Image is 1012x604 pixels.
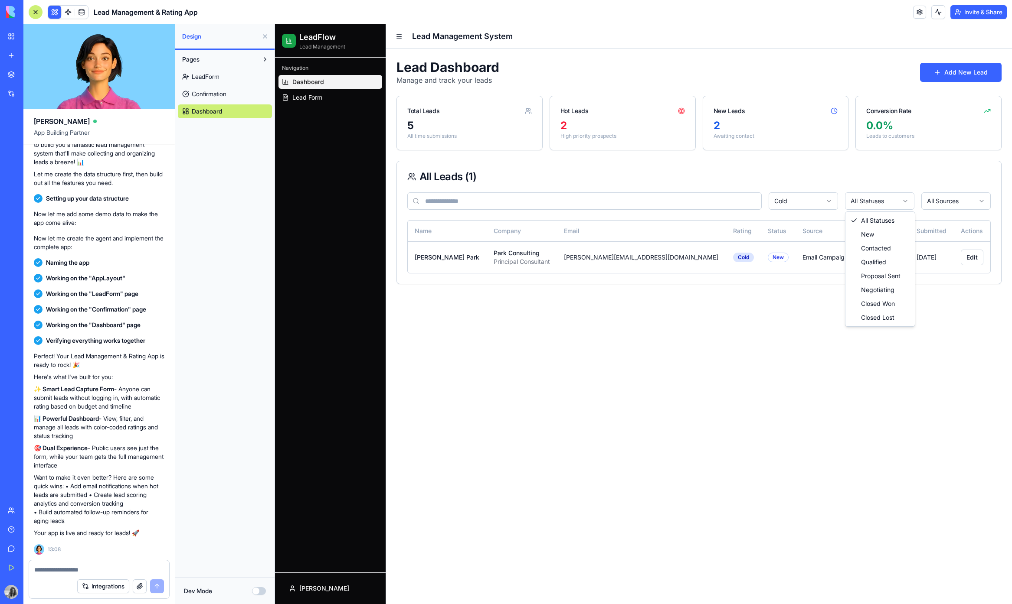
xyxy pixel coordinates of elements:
span: Closed Won [586,275,620,284]
p: - Public users see just the form, while your team gets the full management interface [34,444,164,470]
span: Closed Lost [586,289,619,298]
p: Hey there! I'm [PERSON_NAME], and I'm about to build you a fantastic lead management system that'... [34,132,164,166]
span: Working on the "LeadForm" page [46,289,138,298]
button: Integrations [77,579,129,593]
p: Here's what I've built for you: [34,373,164,381]
label: Dev Mode [184,587,212,595]
span: Setting up your data structure [46,194,129,203]
a: Dashboard [178,104,272,118]
span: Pages [182,55,200,64]
span: Proposal Sent [586,247,626,256]
button: Pages [178,52,258,66]
span: New [586,206,599,214]
span: Confirmation [192,90,226,98]
span: Verifying everything works together [46,336,145,345]
p: - View, filter, and manage all leads with color-coded ratings and status tracking [34,414,164,440]
p: Now let me add some demo data to make the app come alive: [34,210,164,227]
span: Dashboard [192,107,222,116]
span: 13:08 [48,546,61,553]
strong: 🎯 Dual Experience [34,444,88,451]
span: [PERSON_NAME] [34,116,90,127]
img: ACg8ocImcC-D6fUdOBPNkyvvOn1w4Q5UC0ChvF58VkfMjLd_GFezJiR6Mw=s96-c [4,585,18,599]
img: logo [6,6,60,18]
a: Confirmation [178,87,272,101]
p: Now let me create the agent and implement the complete app: [34,234,164,251]
p: Your app is live and ready for leads! 🚀 [34,529,164,537]
button: Invite & Share [950,5,1007,19]
p: Want to make it even better? Here are some quick wins: • Add email notifications when hot leads a... [34,473,164,525]
span: Negotiating [586,261,619,270]
span: Qualified [586,234,611,242]
span: Working on the "AppLayout" [46,274,125,283]
span: Design [182,32,258,41]
span: Working on the "Confirmation" page [46,305,146,314]
span: Lead Management & Rating App [94,7,198,17]
span: Contacted [586,220,616,228]
a: LeadForm [178,70,272,84]
span: Naming the app [46,258,89,267]
p: Let me create the data structure first, then build out all the features you need. [34,170,164,187]
img: Ella_00000_wcx2te.png [34,544,44,555]
p: Perfect! Your Lead Management & Rating App is ready to rock! 🎉 [34,352,164,369]
strong: 📊 Powerful Dashboard [34,415,99,422]
span: App Building Partner [34,128,164,144]
span: All Statuses [586,192,619,201]
p: - Anyone can submit leads without logging in, with automatic rating based on budget and timeline [34,385,164,411]
strong: ✨ Smart Lead Capture Form [34,385,114,393]
span: Working on the "Dashboard" page [46,321,141,329]
span: LeadForm [192,72,219,81]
